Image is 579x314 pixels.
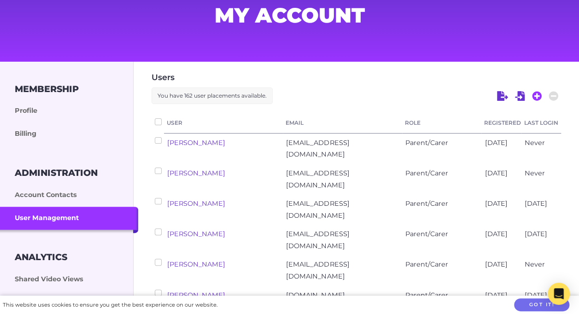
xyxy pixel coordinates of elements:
span: Parent/Carer [405,199,448,208]
p: You have 162 user placements available. [152,87,273,104]
a: Last Login [524,118,558,128]
span: Parent/Carer [405,230,448,238]
a: [PERSON_NAME] [167,260,225,268]
span: Never [525,139,545,147]
a: Email [286,118,399,128]
a: Add a new user [532,90,542,102]
span: [DATE] [525,199,547,208]
a: [PERSON_NAME] [167,291,225,299]
span: Parent/Carer [405,139,448,147]
span: [DATE] [485,139,507,147]
span: [DATE] [525,291,547,299]
span: [EMAIL_ADDRESS][DOMAIN_NAME] [286,199,349,220]
span: [DATE] [485,260,507,268]
span: Never [525,260,545,268]
a: [PERSON_NAME] [167,230,225,238]
a: [PERSON_NAME] [167,199,225,208]
span: [EMAIL_ADDRESS][DOMAIN_NAME] [286,260,349,280]
span: [DATE] [485,169,507,177]
div: Open Intercom Messenger [548,283,570,305]
a: Role [405,118,479,128]
span: Parent/Carer [405,260,448,268]
a: Registered [484,118,518,128]
span: [DATE] [485,199,507,208]
h4: Users [152,71,561,84]
a: Import Users [515,90,525,102]
span: [EMAIL_ADDRESS][DOMAIN_NAME] [286,139,349,159]
a: Delete selected users [549,90,559,102]
span: Parent/Carer [405,291,448,299]
span: [EMAIL_ADDRESS][DOMAIN_NAME] [286,169,349,189]
h3: Administration [15,168,98,178]
a: [PERSON_NAME] [167,169,225,177]
span: Never [525,169,545,177]
h3: Membership [15,84,79,94]
h1: My Account [68,6,512,24]
div: This website uses cookies to ensure you get the best experience on our website. [3,300,217,310]
span: [DATE] [525,230,547,238]
a: [PERSON_NAME] [167,139,225,147]
span: [EMAIL_ADDRESS][DOMAIN_NAME] [286,230,349,250]
span: Parent/Carer [405,169,448,177]
h3: Analytics [15,252,67,262]
a: Export Users [497,90,508,102]
span: [DATE] [485,291,507,299]
a: User [167,118,281,128]
span: [DATE] [485,230,507,238]
button: Got it! [514,298,569,312]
